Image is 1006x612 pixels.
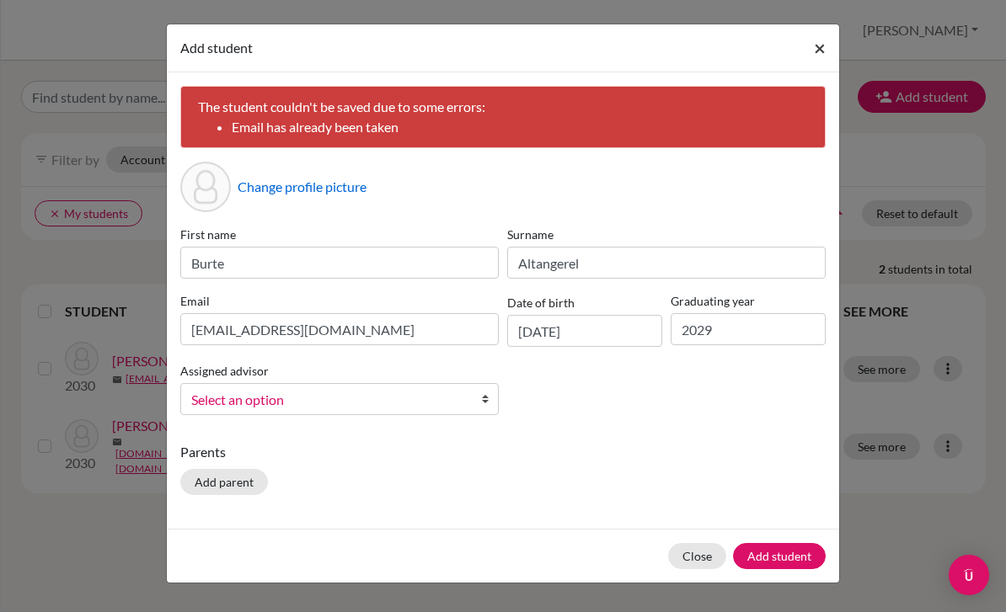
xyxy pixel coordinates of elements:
span: Select an option [191,389,466,411]
button: Close [668,543,726,569]
label: Email [180,292,499,310]
label: Assigned advisor [180,362,269,380]
p: Parents [180,442,826,462]
button: Add student [733,543,826,569]
label: Surname [507,226,826,243]
label: Date of birth [507,294,575,311]
div: The student couldn't be saved due to some errors: [180,86,826,148]
button: Close [800,24,839,72]
div: Profile picture [180,162,231,212]
input: dd/mm/yyyy [507,315,662,347]
button: Add parent [180,469,268,495]
div: Open Intercom Messenger [949,555,989,595]
label: Graduating year [671,292,826,310]
label: First name [180,226,499,243]
li: Email has already been taken [232,117,808,137]
span: × [814,35,826,60]
span: Add student [180,40,253,56]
